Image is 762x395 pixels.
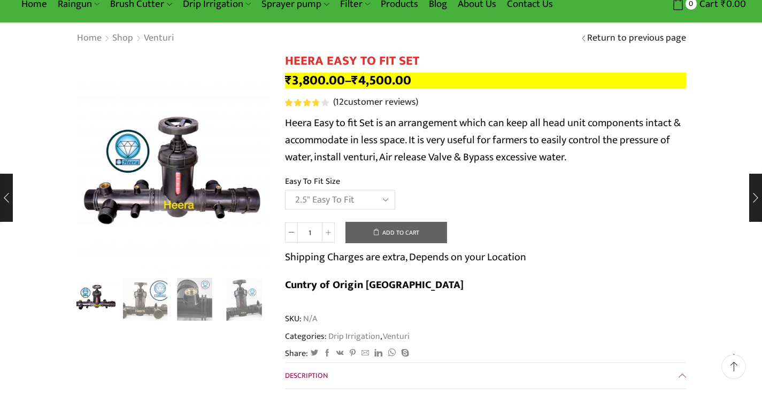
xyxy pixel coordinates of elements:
[285,99,318,106] span: Rated out of 5 based on customer ratings
[345,222,447,243] button: Add to cart
[285,114,686,166] p: Heera Easy to fit Set is an arrangement which can keep all head unit components intact & accommod...
[76,32,174,45] nav: Breadcrumb
[285,363,686,389] a: Description
[351,69,411,91] bdi: 4,500.00
[333,96,418,110] a: (12customer reviews)
[173,278,217,321] li: 3 / 8
[76,32,102,45] a: Home
[285,53,686,69] h1: HEERA EASY TO FIT SET
[285,99,330,106] span: 12
[74,276,118,321] img: Heera Easy To Fit Set
[382,329,410,343] a: Venturi
[173,278,217,322] a: IMG_1482
[285,69,345,91] bdi: 3,800.00
[327,329,380,343] a: Drip Irrigation
[76,80,269,273] div: 1 / 8
[123,278,167,322] a: IMG_1477
[335,94,344,110] span: 12
[285,175,340,188] label: Easy To Fit Size
[285,347,308,360] span: Share:
[222,278,266,321] li: 4 / 8
[143,32,174,45] a: Venturi
[587,32,686,45] a: Return to previous page
[351,69,358,91] span: ₹
[285,73,686,89] p: –
[112,32,134,45] a: Shop
[302,313,317,325] span: N/A
[222,278,266,322] a: IMG_1483
[285,249,526,266] p: Shipping Charges are extra, Depends on your Location
[76,80,269,273] img: Heera Easy To Fit Set
[285,69,292,91] span: ₹
[285,313,686,325] span: SKU:
[123,278,167,321] li: 2 / 8
[298,222,322,243] input: Product quantity
[285,330,410,343] span: Categories: ,
[285,276,464,294] b: Cuntry of Origin [GEOGRAPHIC_DATA]
[285,99,328,106] div: Rated 3.83 out of 5
[285,369,328,382] span: Description
[74,278,118,321] li: 1 / 8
